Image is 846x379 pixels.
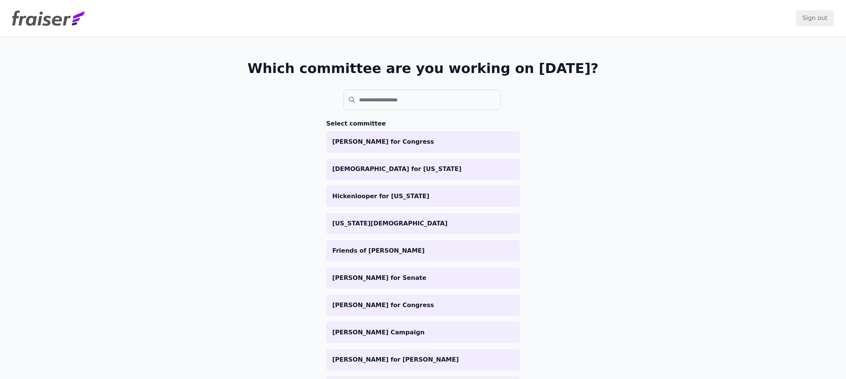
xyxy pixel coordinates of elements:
[332,301,514,310] p: [PERSON_NAME] for Congress
[332,246,514,255] p: Friends of [PERSON_NAME]
[248,61,599,76] h1: Which committee are you working on [DATE]?
[796,10,834,26] input: Sign out
[326,267,520,289] a: [PERSON_NAME] for Senate
[326,349,520,370] a: [PERSON_NAME] for [PERSON_NAME]
[332,192,514,201] p: Hickenlooper for [US_STATE]
[326,131,520,152] a: [PERSON_NAME] for Congress
[332,328,514,337] p: [PERSON_NAME] Campaign
[332,219,514,228] p: [US_STATE][DEMOGRAPHIC_DATA]
[332,137,514,146] p: [PERSON_NAME] for Congress
[326,322,520,343] a: [PERSON_NAME] Campaign
[326,119,520,128] h3: Select committee
[326,240,520,261] a: Friends of [PERSON_NAME]
[326,213,520,234] a: [US_STATE][DEMOGRAPHIC_DATA]
[326,158,520,180] a: [DEMOGRAPHIC_DATA] for [US_STATE]
[326,295,520,316] a: [PERSON_NAME] for Congress
[332,273,514,283] p: [PERSON_NAME] for Senate
[332,355,514,364] p: [PERSON_NAME] for [PERSON_NAME]
[326,186,520,207] a: Hickenlooper for [US_STATE]
[12,11,85,26] img: Fraiser Logo
[332,165,514,174] p: [DEMOGRAPHIC_DATA] for [US_STATE]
